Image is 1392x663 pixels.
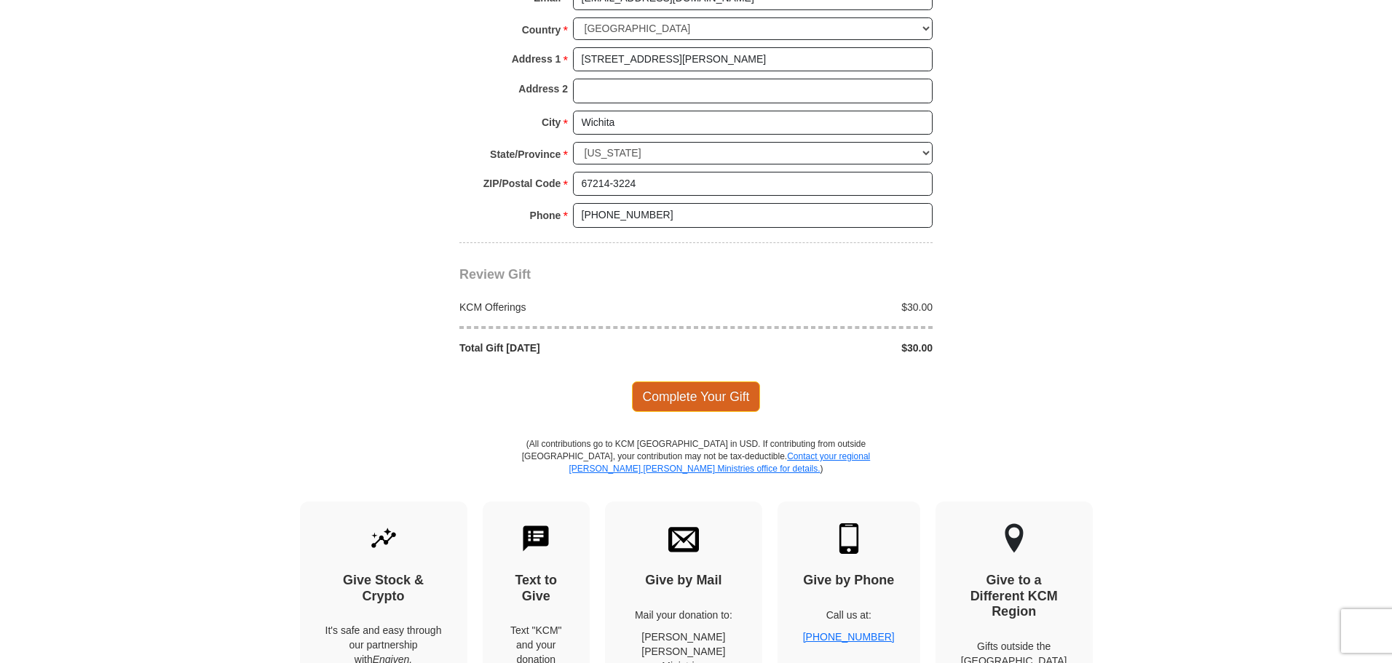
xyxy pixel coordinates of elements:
p: (All contributions go to KCM [GEOGRAPHIC_DATA] in USD. If contributing from outside [GEOGRAPHIC_D... [521,438,871,501]
div: $30.00 [696,341,941,355]
strong: Address 2 [518,79,568,99]
span: Complete Your Gift [632,381,761,412]
strong: ZIP/Postal Code [483,173,561,194]
a: [PHONE_NUMBER] [803,631,895,643]
h4: Text to Give [508,573,565,604]
span: Review Gift [459,267,531,282]
img: other-region [1004,523,1024,554]
img: text-to-give.svg [521,523,551,554]
div: Total Gift [DATE] [452,341,697,355]
strong: City [542,112,561,132]
h4: Give to a Different KCM Region [961,573,1067,620]
strong: Country [522,20,561,40]
h4: Give Stock & Crypto [325,573,442,604]
p: Mail your donation to: [630,608,737,622]
div: KCM Offerings [452,300,697,314]
strong: Address 1 [512,49,561,69]
p: Call us at: [803,608,895,622]
img: mobile.svg [834,523,864,554]
img: envelope.svg [668,523,699,554]
h4: Give by Phone [803,573,895,589]
strong: Phone [530,205,561,226]
strong: State/Province [490,144,561,164]
h4: Give by Mail [630,573,737,589]
img: give-by-stock.svg [368,523,399,554]
div: $30.00 [696,300,941,314]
